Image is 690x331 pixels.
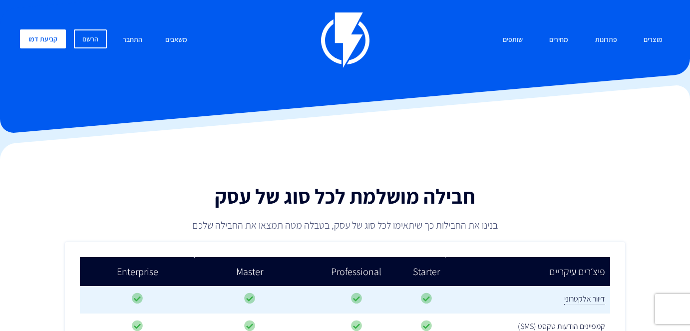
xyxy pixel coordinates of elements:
[305,257,408,287] td: Professional
[127,185,562,208] h1: חבילה מושלמת לכל סוג של עסק
[115,29,150,51] a: התחבר
[158,29,195,51] a: משאבים
[408,257,445,287] td: Starter
[80,257,195,287] td: Enterprise
[195,257,305,287] td: Master
[636,29,670,51] a: מוצרים
[564,294,605,305] span: דיוור אלקטרוני
[542,29,576,51] a: מחירים
[20,29,66,48] a: קביעת דמו
[445,257,610,287] td: פיצ׳רים עיקריים
[127,218,562,232] p: בנינו את החבילות כך שיתאימו לכל סוג של עסק, בטבלה מטה תמצאו את החבילה שלכם
[588,29,625,51] a: פתרונות
[495,29,530,51] a: שותפים
[74,29,107,48] a: הרשם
